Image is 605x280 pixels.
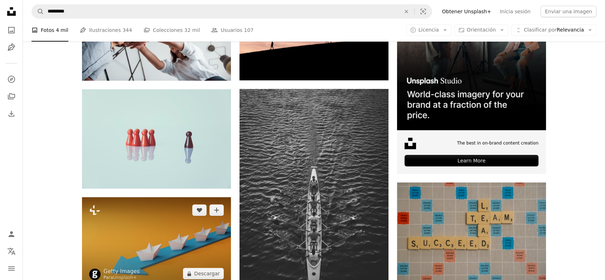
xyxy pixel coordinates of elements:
[192,204,207,216] button: Me gusta
[405,155,538,166] div: Learn More
[4,244,19,258] button: Idioma
[418,27,439,33] span: Licencia
[511,24,596,36] button: Clasificar porRelevancia
[495,6,535,17] a: Inicia sesión
[82,89,231,189] img: Piezas de juego marrones sobre superficie blanca
[397,229,546,235] a: Fichas de scrabble revueltas con palabras en ellas
[103,268,140,275] a: Getty Images
[4,261,19,276] button: Menú
[4,89,19,104] a: Colecciones
[454,24,508,36] button: Orientación
[89,269,101,280] img: Ve al perfil de Getty Images
[82,238,231,245] a: Barco de papel y camino en flecha azul sobre un fondo amarillo que alcanza los objetivos comercia...
[113,275,137,280] a: Unsplash+
[82,136,231,142] a: Piezas de juego marrones sobre superficie blanca
[438,6,495,17] a: Obtener Unsplash+
[4,40,19,54] a: Ilustraciones
[4,72,19,86] a: Explorar
[32,4,432,19] form: Encuentra imágenes en todo el sitio
[183,268,224,279] button: Descargar
[211,19,253,42] a: Usuarios 107
[467,27,496,33] span: Orientación
[406,24,451,36] button: Licencia
[122,26,132,34] span: 344
[244,26,253,34] span: 107
[4,106,19,121] a: Historial de descargas
[4,23,19,37] a: Fotos
[398,5,414,18] button: Borrar
[524,27,557,33] span: Clasificar por
[4,227,19,241] a: Iniciar sesión / Registrarse
[144,19,200,42] a: Colecciones 32 mil
[541,6,596,17] button: Enviar una imagen
[209,204,224,216] button: Añade a la colección
[457,140,538,146] span: The best in on-brand content creation
[405,138,416,149] img: file-1631678316303-ed18b8b5cb9cimage
[184,26,200,34] span: 32 mil
[32,5,44,18] button: Buscar en Unsplash
[4,4,19,20] a: Inicio — Unsplash
[80,19,132,42] a: Ilustraciones 344
[239,209,388,215] a: people riding boat on body of water
[415,5,432,18] button: Búsqueda visual
[524,27,584,34] span: Relevancia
